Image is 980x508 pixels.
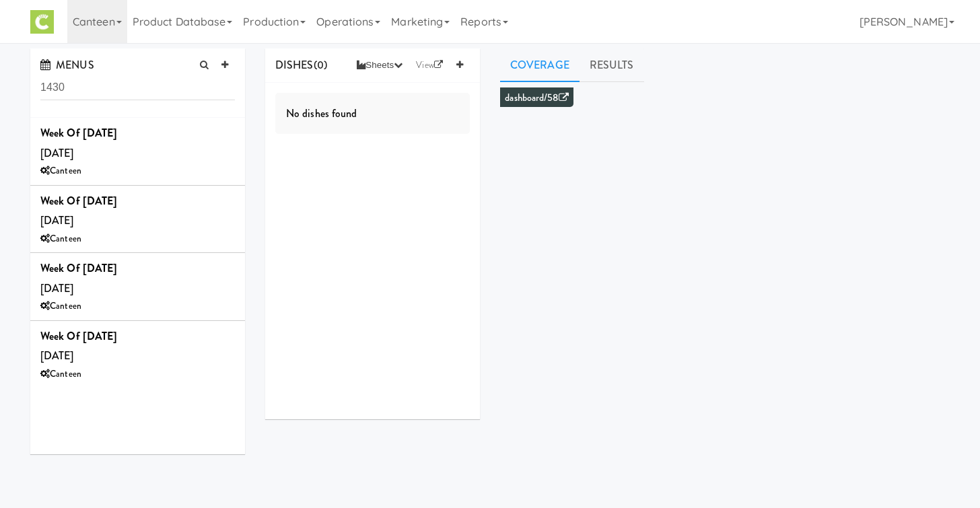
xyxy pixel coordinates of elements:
[40,125,117,141] b: Week of [DATE]
[40,328,117,344] b: Week of [DATE]
[505,91,568,105] a: dashboard/58
[580,48,644,82] a: Results
[40,193,117,229] span: [DATE]
[275,57,314,73] span: DISHES
[40,75,235,100] input: Search menus
[40,193,117,209] b: Week of [DATE]
[350,55,409,75] button: Sheets
[40,57,94,73] span: MENUS
[40,328,117,364] span: [DATE]
[30,253,245,321] li: Week of [DATE][DATE]Canteen
[40,231,235,248] div: Canteen
[40,260,117,276] b: Week of [DATE]
[40,366,235,383] div: Canteen
[275,93,470,135] div: No dishes found
[500,48,580,82] a: Coverage
[30,186,245,254] li: Week of [DATE][DATE]Canteen
[30,118,245,186] li: Week of [DATE][DATE]Canteen
[40,125,117,161] span: [DATE]
[40,298,235,315] div: Canteen
[314,57,327,73] span: (0)
[30,321,245,388] li: Week of [DATE][DATE]Canteen
[409,55,450,75] a: View
[30,10,54,34] img: Micromart
[40,260,117,296] span: [DATE]
[40,163,235,180] div: Canteen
